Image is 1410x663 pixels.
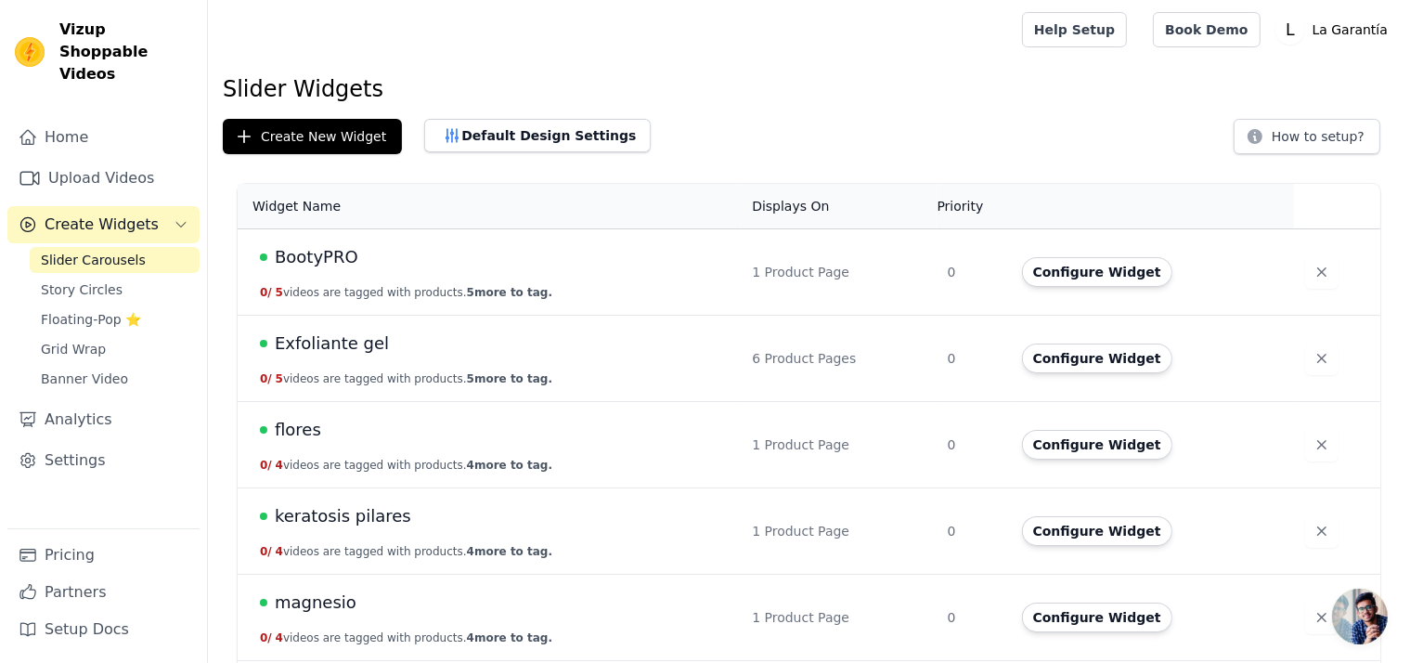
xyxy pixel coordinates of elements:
[1286,20,1295,39] text: L
[41,251,146,269] span: Slider Carousels
[937,184,1011,229] th: Priority
[30,366,200,392] a: Banner Video
[260,285,552,300] button: 0/ 5videos are tagged with products.5more to tag.
[7,442,200,479] a: Settings
[45,214,159,236] span: Create Widgets
[41,340,106,358] span: Grid Wrap
[752,608,925,627] div: 1 Product Page
[275,244,358,270] span: BootyPRO
[260,631,272,644] span: 0 /
[937,402,1011,488] td: 0
[937,575,1011,661] td: 0
[467,631,552,644] span: 4 more to tag.
[937,316,1011,402] td: 0
[223,74,1395,104] h1: Slider Widgets
[41,370,128,388] span: Banner Video
[260,372,272,385] span: 0 /
[752,349,925,368] div: 6 Product Pages
[1022,516,1172,546] button: Configure Widget
[937,229,1011,316] td: 0
[260,426,267,434] span: Live Published
[276,459,283,472] span: 4
[752,263,925,281] div: 1 Product Page
[276,545,283,558] span: 4
[260,458,552,473] button: 0/ 4videos are tagged with products.4more to tag.
[223,119,402,154] button: Create New Widget
[260,599,267,606] span: Live Published
[1332,589,1388,644] a: Chat abierto
[752,522,925,540] div: 1 Product Page
[30,247,200,273] a: Slider Carousels
[937,488,1011,575] td: 0
[7,574,200,611] a: Partners
[752,435,925,454] div: 1 Product Page
[30,277,200,303] a: Story Circles
[7,537,200,574] a: Pricing
[276,286,283,299] span: 5
[275,503,411,529] span: keratosis pilares
[741,184,936,229] th: Displays On
[260,459,272,472] span: 0 /
[424,119,651,152] button: Default Design Settings
[41,280,123,299] span: Story Circles
[7,401,200,438] a: Analytics
[30,306,200,332] a: Floating-Pop ⭐
[260,545,272,558] span: 0 /
[30,336,200,362] a: Grid Wrap
[7,611,200,648] a: Setup Docs
[1305,255,1339,289] button: Delete widget
[260,513,267,520] span: Live Published
[1305,601,1339,634] button: Delete widget
[1275,13,1395,46] button: L La Garantía
[1305,428,1339,461] button: Delete widget
[238,184,741,229] th: Widget Name
[467,372,552,385] span: 5 more to tag.
[276,631,283,644] span: 4
[7,160,200,197] a: Upload Videos
[467,459,552,472] span: 4 more to tag.
[1022,603,1172,632] button: Configure Widget
[15,37,45,67] img: Vizup
[260,340,267,347] span: Live Published
[276,372,283,385] span: 5
[275,331,389,357] span: Exfoliante gel
[1234,119,1380,154] button: How to setup?
[7,119,200,156] a: Home
[41,310,141,329] span: Floating-Pop ⭐
[1234,132,1380,149] a: How to setup?
[1022,257,1172,287] button: Configure Widget
[260,371,552,386] button: 0/ 5videos are tagged with products.5more to tag.
[467,545,552,558] span: 4 more to tag.
[275,590,356,616] span: magnesio
[1153,12,1260,47] a: Book Demo
[1022,12,1127,47] a: Help Setup
[59,19,192,85] span: Vizup Shoppable Videos
[1022,344,1172,373] button: Configure Widget
[260,286,272,299] span: 0 /
[260,253,267,261] span: Live Published
[7,206,200,243] button: Create Widgets
[260,544,552,559] button: 0/ 4videos are tagged with products.4more to tag.
[260,630,552,645] button: 0/ 4videos are tagged with products.4more to tag.
[1022,430,1172,460] button: Configure Widget
[467,286,552,299] span: 5 more to tag.
[1305,514,1339,548] button: Delete widget
[275,417,321,443] span: flores
[1305,13,1395,46] p: La Garantía
[1305,342,1339,375] button: Delete widget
